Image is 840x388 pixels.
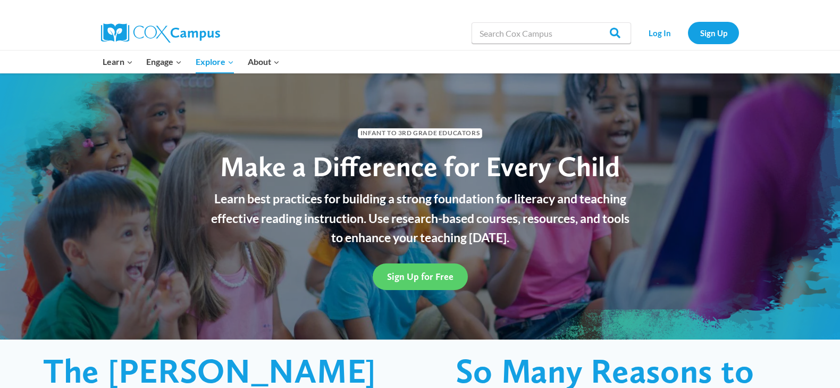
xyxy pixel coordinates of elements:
p: Learn best practices for building a strong foundation for literacy and teaching effective reading... [205,189,635,247]
span: Infant to 3rd Grade Educators [358,128,482,138]
span: Learn [103,55,133,69]
img: Cox Campus [101,23,220,43]
nav: Primary Navigation [96,51,286,73]
nav: Secondary Navigation [636,22,739,44]
span: About [248,55,280,69]
span: Make a Difference for Every Child [220,150,620,183]
span: Engage [146,55,182,69]
a: Log In [636,22,683,44]
a: Sign Up [688,22,739,44]
a: Sign Up for Free [373,263,468,290]
span: Sign Up for Free [387,271,453,282]
input: Search Cox Campus [472,22,631,44]
span: Explore [196,55,234,69]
